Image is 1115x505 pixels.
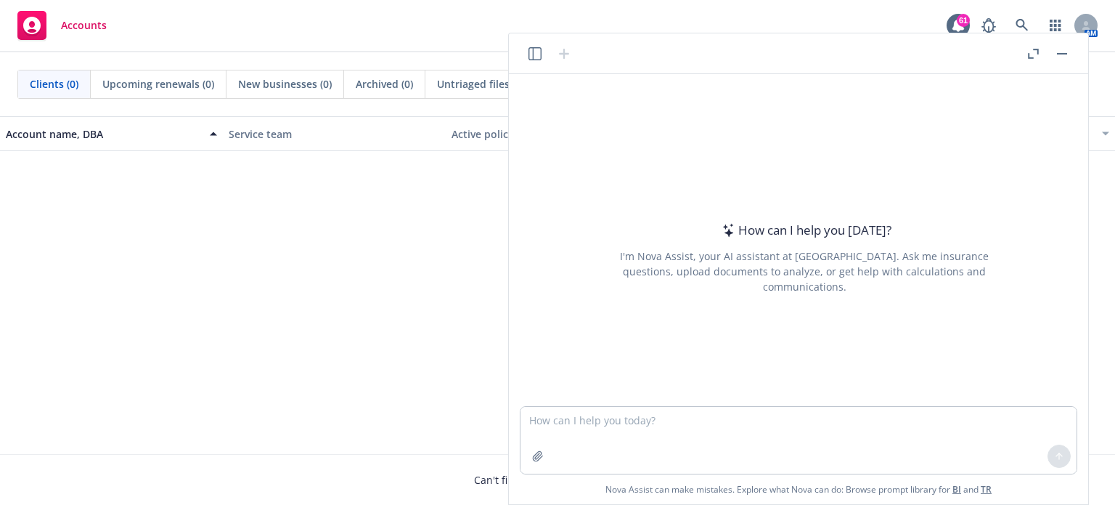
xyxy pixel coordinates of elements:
[474,472,641,488] span: Can't find an account?
[718,221,891,240] div: How can I help you [DATE]?
[1008,11,1037,40] a: Search
[6,126,201,142] div: Account name, DBA
[452,126,663,142] div: Active policies
[30,76,78,92] span: Clients (0)
[238,76,332,92] span: New businesses (0)
[600,249,1008,294] div: I'm Nova Assist, your AI assistant at [GEOGRAPHIC_DATA]. Ask me insurance questions, upload docum...
[61,20,107,31] span: Accounts
[957,14,970,27] div: 61
[952,483,961,496] a: BI
[12,5,113,46] a: Accounts
[356,76,413,92] span: Archived (0)
[605,474,992,504] span: Nova Assist can make mistakes. Explore what Nova can do: Browse prompt library for and
[974,11,1003,40] a: Report a Bug
[229,126,440,142] div: Service team
[446,116,669,151] button: Active policies
[102,76,214,92] span: Upcoming renewals (0)
[223,116,446,151] button: Service team
[1041,11,1070,40] a: Switch app
[437,76,524,92] span: Untriaged files (0)
[981,483,992,496] a: TR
